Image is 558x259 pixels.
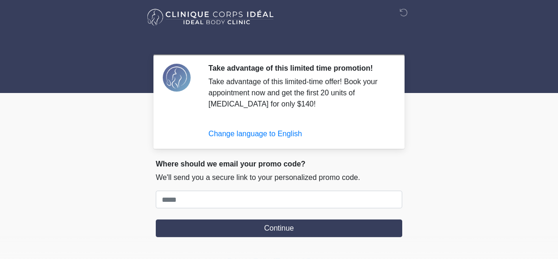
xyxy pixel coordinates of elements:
h2: Take advantage of this limited time promotion! [208,64,388,73]
h1: ‎ [149,33,409,51]
img: Ideal Body Clinic Logo [146,7,274,28]
a: Change language to English [208,130,302,138]
img: Agent Avatar [163,64,191,92]
p: We'll send you a secure link to your personalized promo code. [156,172,402,183]
div: Take advantage of this limited-time offer! Book your appointment now and get the first 20 units o... [208,76,388,110]
button: Continue [156,219,402,237]
h2: Where should we email your promo code? [156,159,402,168]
